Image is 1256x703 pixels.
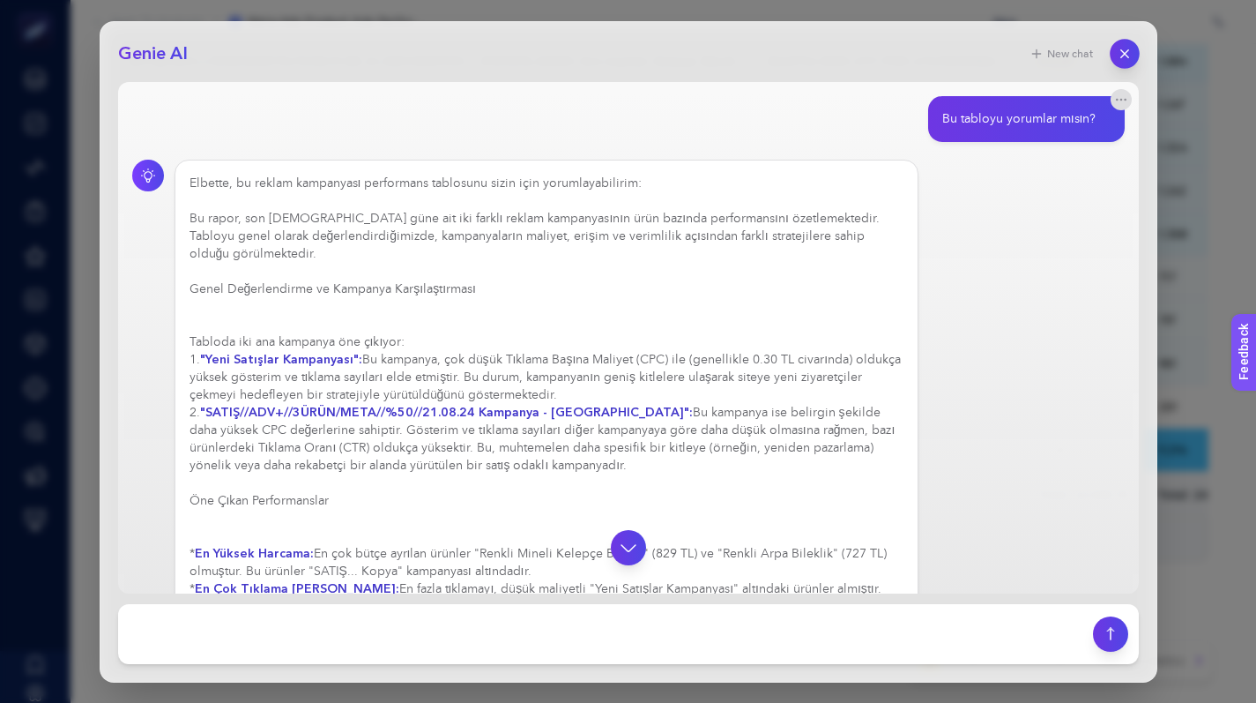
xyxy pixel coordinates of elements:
[942,110,1096,128] div: Bu tabloyu yorumlar mısın?
[1019,41,1104,66] button: New chat
[195,580,399,597] strong: En Çok Tıklama [PERSON_NAME]:
[190,492,904,510] h3: Öne Çıkan Performanslar
[200,351,362,368] strong: "Yeni Satışlar Kampanyası":
[200,404,693,421] strong: "SATIŞ//ADV+//3ÜRÜN/META//%50//21.08.24 Kampanya - [GEOGRAPHIC_DATA]":
[11,5,67,19] span: Feedback
[118,41,188,66] h2: Genie AI
[190,280,904,298] h3: Genel Değerlendirme ve Kampanya Karşılaştırması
